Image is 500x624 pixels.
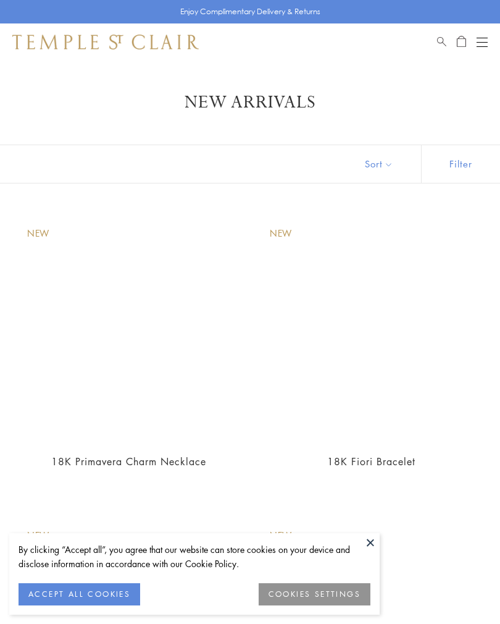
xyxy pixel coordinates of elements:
div: New [27,227,49,240]
p: Enjoy Complimentary Delivery & Returns [180,6,320,18]
button: COOKIES SETTINGS [259,583,370,605]
a: Search [437,35,446,49]
img: Temple St. Clair [12,35,199,49]
div: New [270,529,292,542]
div: New [270,227,292,240]
a: Open Shopping Bag [457,35,466,49]
button: ACCEPT ALL COOKIES [19,583,140,605]
button: Show sort by [337,145,421,183]
a: 18K Primavera Charm Necklace [51,455,206,468]
a: B31885-FIORIMX [257,214,485,442]
button: Open navigation [477,35,488,49]
div: New [27,529,49,542]
button: Show filters [421,145,500,183]
a: NCH-E7BEEFIORBM [15,214,243,442]
div: By clicking “Accept all”, you agree that our website can store cookies on your device and disclos... [19,542,370,571]
a: 18K Fiori Bracelet [327,455,415,468]
h1: New Arrivals [31,91,469,114]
